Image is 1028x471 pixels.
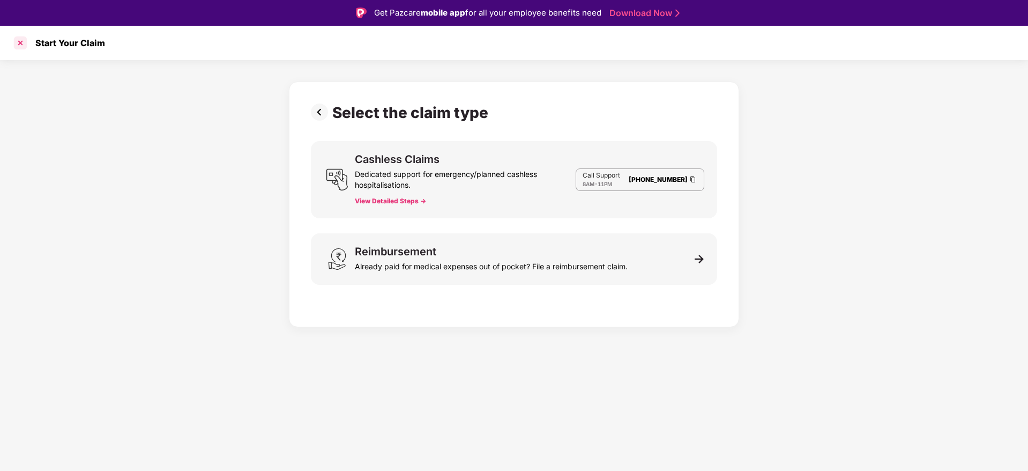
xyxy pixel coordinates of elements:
[421,8,465,18] strong: mobile app
[332,104,493,122] div: Select the claim type
[583,180,620,188] div: -
[675,8,680,19] img: Stroke
[583,171,620,180] p: Call Support
[695,254,704,264] img: svg+xml;base64,PHN2ZyB3aWR0aD0iMTEiIGhlaWdodD0iMTEiIHZpZXdCb3g9IjAgMCAxMSAxMSIgZmlsbD0ibm9uZSIgeG...
[583,181,594,187] span: 8AM
[355,246,436,257] div: Reimbursement
[629,175,688,183] a: [PHONE_NUMBER]
[326,248,348,270] img: svg+xml;base64,PHN2ZyB3aWR0aD0iMjQiIGhlaWdodD0iMzEiIHZpZXdCb3g9IjAgMCAyNCAzMSIgZmlsbD0ibm9uZSIgeG...
[355,165,576,190] div: Dedicated support for emergency/planned cashless hospitalisations.
[326,168,348,191] img: svg+xml;base64,PHN2ZyB3aWR0aD0iMjQiIGhlaWdodD0iMjUiIHZpZXdCb3g9IjAgMCAyNCAyNSIgZmlsbD0ibm9uZSIgeG...
[355,154,439,165] div: Cashless Claims
[355,257,628,272] div: Already paid for medical expenses out of pocket? File a reimbursement claim.
[689,175,697,184] img: Clipboard Icon
[311,104,332,121] img: svg+xml;base64,PHN2ZyBpZD0iUHJldi0zMngzMiIgeG1sbnM9Imh0dHA6Ly93d3cudzMub3JnLzIwMDAvc3ZnIiB3aWR0aD...
[356,8,367,18] img: Logo
[29,38,105,48] div: Start Your Claim
[609,8,676,19] a: Download Now
[598,181,612,187] span: 11PM
[374,6,601,19] div: Get Pazcare for all your employee benefits need
[355,197,426,205] button: View Detailed Steps ->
